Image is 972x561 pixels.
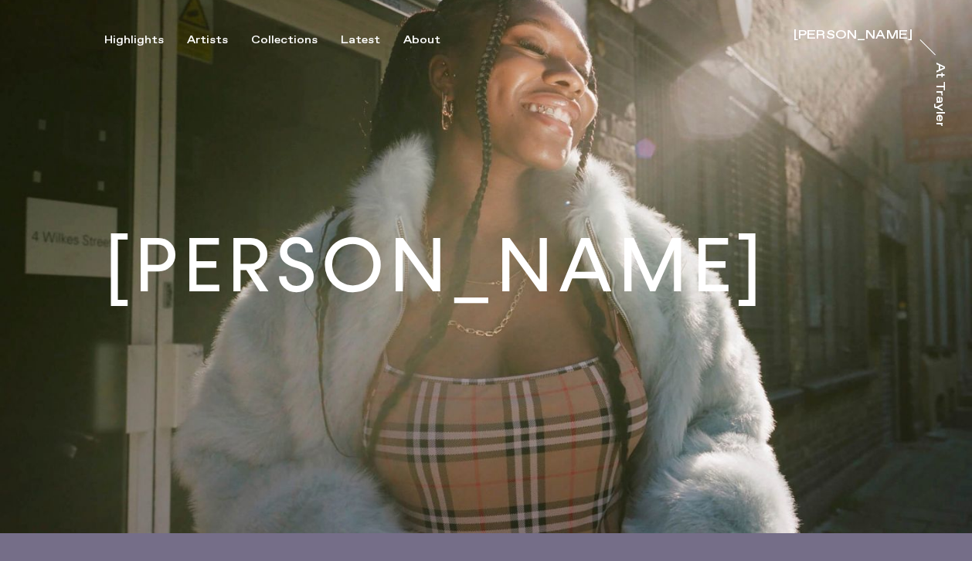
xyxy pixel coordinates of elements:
a: [PERSON_NAME] [794,29,913,45]
button: Collections [251,33,341,47]
div: About [403,33,440,47]
button: Highlights [104,33,187,47]
h1: [PERSON_NAME] [104,229,766,304]
a: At Trayler [930,63,946,126]
div: Highlights [104,33,164,47]
div: Collections [251,33,318,47]
div: Artists [187,33,228,47]
div: At Trayler [933,63,946,128]
button: About [403,33,464,47]
div: Latest [341,33,380,47]
button: Latest [341,33,403,47]
button: Artists [187,33,251,47]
